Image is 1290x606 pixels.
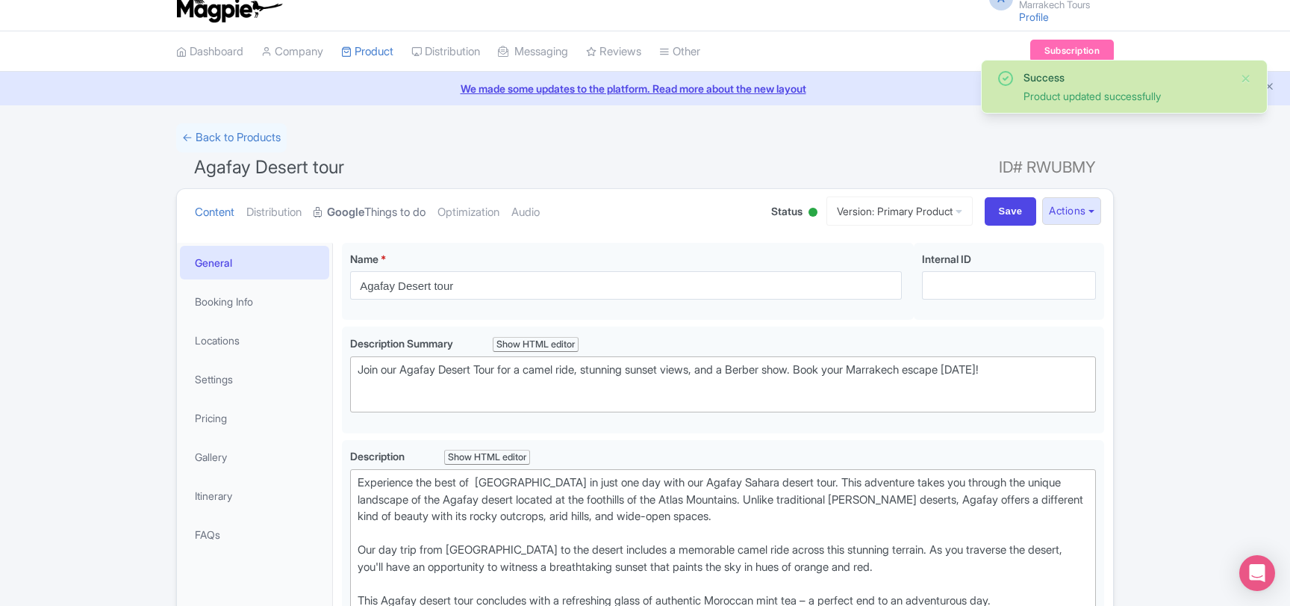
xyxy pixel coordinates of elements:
span: Name [350,253,378,265]
span: Description [350,450,407,463]
strong: Google [327,204,364,221]
a: Pricing [180,401,329,435]
span: Status [771,203,803,219]
span: Internal ID [922,253,971,265]
div: Join our Agafay Desert Tour for a camel ride, stunning sunset views, and a Berber show. Book your... [358,362,1088,395]
button: Close announcement [1264,79,1275,96]
a: Product [341,31,393,72]
a: General [180,246,329,279]
div: Open Intercom Messenger [1239,555,1275,591]
a: Distribution [411,31,480,72]
div: Show HTML editor [493,337,579,353]
div: Success [1023,69,1228,85]
a: FAQs [180,518,329,551]
a: Gallery [180,440,329,474]
a: Locations [180,324,329,357]
button: Close [1240,69,1252,87]
a: Content [195,189,234,236]
a: Settings [180,362,329,396]
a: Profile [1019,10,1049,23]
a: Company [261,31,323,72]
a: Reviews [586,31,641,72]
span: Agafay Desert tour [194,156,344,178]
a: Version: Primary Product [826,197,973,226]
a: GoogleThings to do [314,189,426,236]
a: Dashboard [176,31,243,72]
button: Actions [1042,197,1101,225]
div: Show HTML editor [444,450,530,466]
a: Subscription [1030,40,1114,62]
a: Messaging [498,31,568,72]
input: Save [985,197,1037,226]
a: Booking Info [180,285,329,318]
span: Description Summary [350,337,455,350]
a: ← Back to Products [176,123,287,152]
a: Audio [511,189,540,236]
div: Active [806,202,820,225]
div: Product updated successfully [1023,88,1228,104]
a: Distribution [246,189,302,236]
a: Itinerary [180,479,329,513]
a: Optimization [437,189,499,236]
a: We made some updates to the platform. Read more about the new layout [9,81,1281,96]
a: Other [659,31,700,72]
span: ID# RWUBMY [999,152,1096,182]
